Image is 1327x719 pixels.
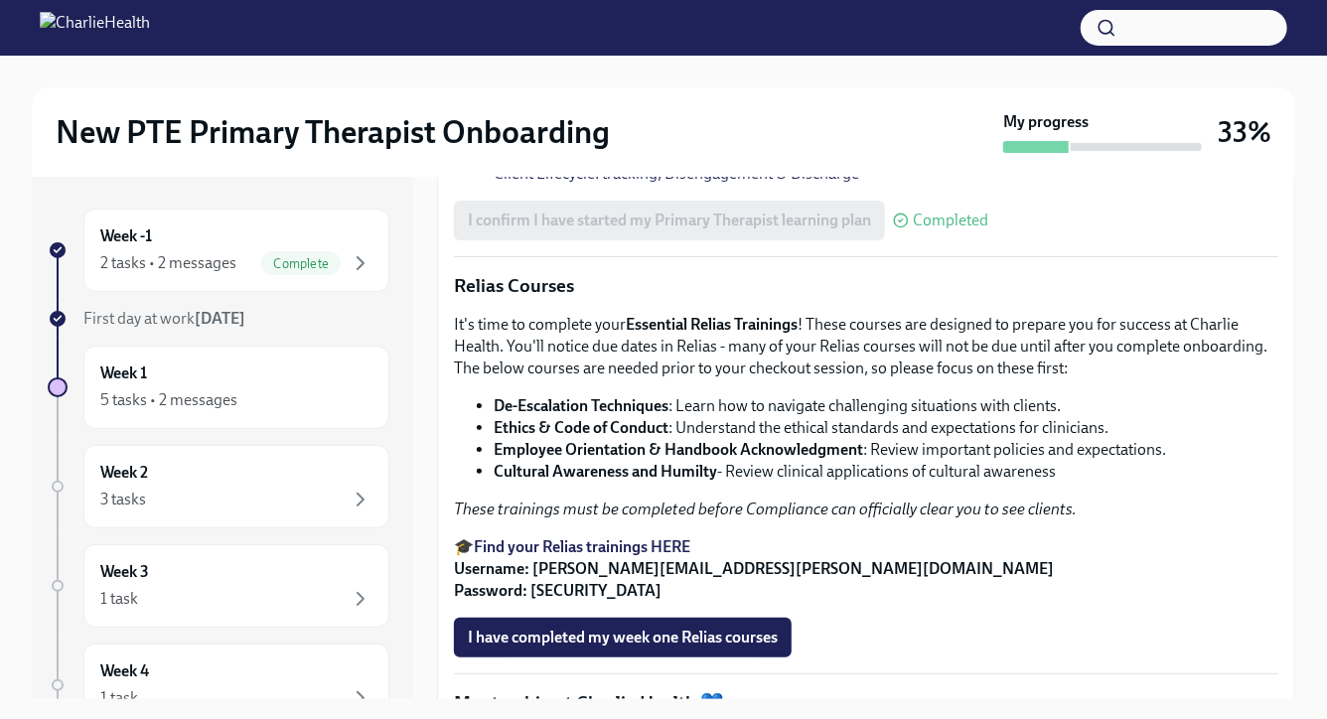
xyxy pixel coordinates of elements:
[494,164,859,183] a: Client Lifecycle: tracking, Disengagement & Discharge
[48,445,389,528] a: Week 23 tasks
[454,536,1278,602] p: 🎓
[454,690,1278,716] p: Mentorship at Charlie Health 💙
[913,213,988,228] span: Completed
[494,396,668,415] strong: De-Escalation Techniques
[494,440,863,459] strong: Employee Orientation & Handbook Acknowledgment
[494,461,1278,483] li: - Review clinical applications of cultural awareness
[454,618,792,657] button: I have completed my week one Relias courses
[494,417,1278,439] li: : Understand the ethical standards and expectations for clinicians.
[454,273,1278,299] p: Relias Courses
[48,544,389,628] a: Week 31 task
[494,395,1278,417] li: : Learn how to navigate challenging situations with clients.
[100,362,147,384] h6: Week 1
[454,314,1278,379] p: It's time to complete your ! These courses are designed to prepare you for success at Charlie Hea...
[56,112,610,152] h2: New PTE Primary Therapist Onboarding
[1218,114,1271,150] h3: 33%
[261,256,341,271] span: Complete
[100,489,146,510] div: 3 tasks
[626,315,798,334] strong: Essential Relias Trainings
[48,209,389,292] a: Week -12 tasks • 2 messagesComplete
[100,660,149,682] h6: Week 4
[83,309,245,328] span: First day at work
[100,252,236,274] div: 2 tasks • 2 messages
[100,389,237,411] div: 5 tasks • 2 messages
[454,559,1054,600] strong: Username: [PERSON_NAME][EMAIL_ADDRESS][PERSON_NAME][DOMAIN_NAME] Password: [SECURITY_DATA]
[48,346,389,429] a: Week 15 tasks • 2 messages
[474,537,690,556] a: Find your Relias trainings HERE
[100,462,148,484] h6: Week 2
[468,628,778,647] span: I have completed my week one Relias courses
[100,588,138,610] div: 1 task
[40,12,150,44] img: CharlieHealth
[494,418,668,437] strong: Ethics & Code of Conduct
[494,462,717,481] strong: Cultural Awareness and Humilty
[100,225,152,247] h6: Week -1
[454,500,1077,518] em: These trainings must be completed before Compliance can officially clear you to see clients.
[100,687,138,709] div: 1 task
[48,308,389,330] a: First day at work[DATE]
[195,309,245,328] strong: [DATE]
[100,561,149,583] h6: Week 3
[1003,111,1089,133] strong: My progress
[494,439,1278,461] li: : Review important policies and expectations.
